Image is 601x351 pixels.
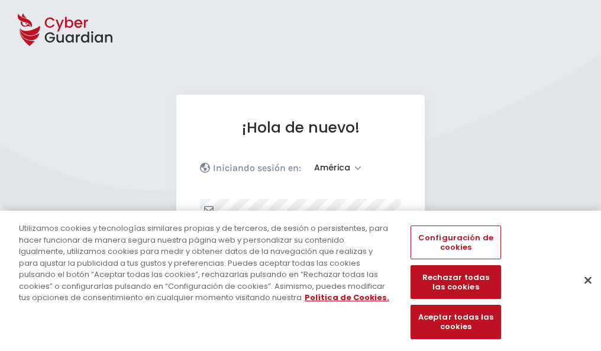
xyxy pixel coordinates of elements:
[213,162,301,174] p: Iniciando sesión en:
[200,118,401,137] h1: ¡Hola de nuevo!
[411,266,500,300] button: Rechazar todas las cookies
[411,226,500,259] button: Configuración de cookies
[19,223,393,304] div: Utilizamos cookies y tecnologías similares propias y de terceros, de sesión o persistentes, para ...
[305,292,389,303] a: Más información sobre su privacidad, se abre en una nueva pestaña
[575,267,601,293] button: Cerrar
[411,305,500,339] button: Aceptar todas las cookies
